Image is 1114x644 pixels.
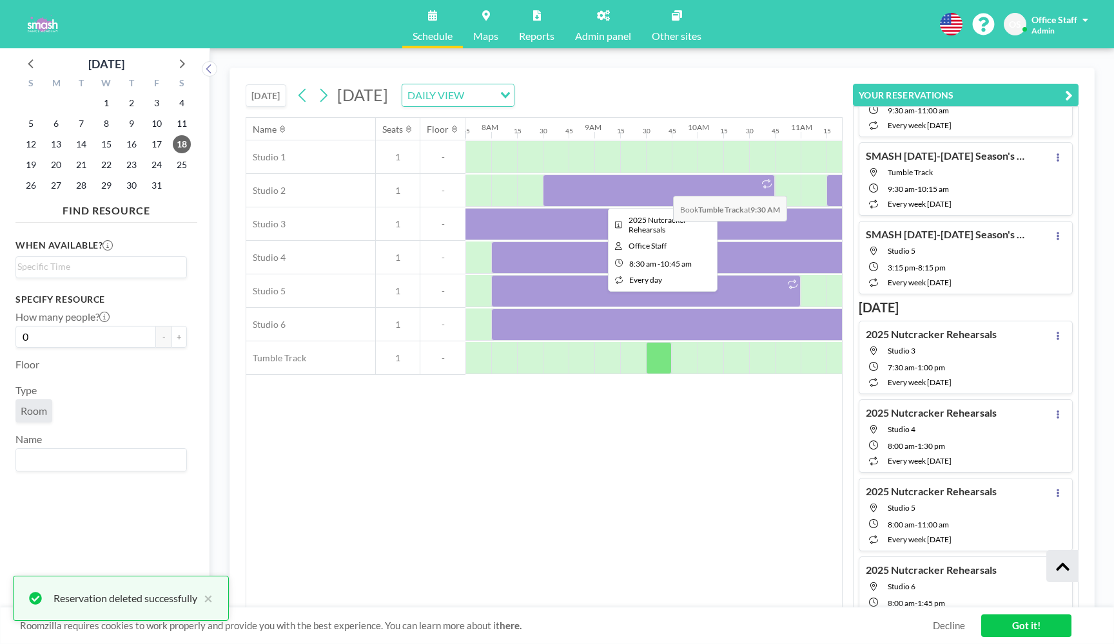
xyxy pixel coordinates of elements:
[420,151,465,163] span: -
[420,319,465,330] span: -
[866,328,997,341] h4: 2025 Nutcracker Rehearsals
[853,84,1079,106] button: YOUR RESERVATIONS
[171,326,187,348] button: +
[19,76,44,93] div: S
[122,176,141,194] span: Thursday, October 30, 2025
[482,122,498,132] div: 8AM
[565,127,573,135] div: 45
[15,433,42,446] label: Name
[617,127,625,135] div: 15
[21,12,64,37] img: organization-logo
[15,358,39,371] label: Floor
[866,485,997,498] h4: 2025 Nutcracker Rehearsals
[652,31,701,41] span: Other sites
[97,176,115,194] span: Wednesday, October 29, 2025
[376,151,420,163] span: 1
[405,87,467,104] span: DAILY VIEW
[72,115,90,133] span: Tuesday, October 7, 2025
[888,363,915,372] span: 7:30 AM
[888,246,915,256] span: Studio 5
[16,449,186,471] div: Search for option
[643,127,650,135] div: 30
[888,199,952,209] span: every week [DATE]
[246,352,306,364] span: Tumble Track
[17,451,179,468] input: Search for option
[420,185,465,196] span: -
[823,127,831,135] div: 15
[888,184,915,194] span: 9:30 AM
[173,135,191,153] span: Saturday, October 18, 2025
[47,135,65,153] span: Monday, October 13, 2025
[917,520,949,529] span: 11:00 AM
[173,94,191,112] span: Saturday, October 4, 2025
[514,127,522,135] div: 15
[698,205,744,214] b: Tumble Track
[915,184,917,194] span: -
[253,124,277,135] div: Name
[17,260,179,274] input: Search for option
[1031,26,1055,35] span: Admin
[97,156,115,174] span: Wednesday, October 22, 2025
[246,319,286,330] span: Studio 6
[629,215,687,234] span: 2025 Nutcracker Rehearsals
[519,31,554,41] span: Reports
[376,285,420,297] span: 1
[376,218,420,230] span: 1
[20,620,933,632] span: Roomzilla requires cookies to work properly and provide you with the best experience. You can lea...
[376,352,420,364] span: 1
[47,156,65,174] span: Monday, October 20, 2025
[720,127,728,135] div: 15
[540,127,547,135] div: 30
[47,115,65,133] span: Monday, October 6, 2025
[197,591,213,606] button: close
[420,352,465,364] span: -
[888,441,915,451] span: 8:00 AM
[148,156,166,174] span: Friday, October 24, 2025
[888,503,915,513] span: Studio 5
[658,259,660,269] span: -
[468,87,493,104] input: Search for option
[660,259,692,269] span: 10:45 AM
[888,535,952,544] span: every week [DATE]
[1031,14,1077,25] span: Office Staff
[933,620,965,632] a: Decline
[629,241,667,251] span: Office Staff
[72,156,90,174] span: Tuesday, October 21, 2025
[144,76,169,93] div: F
[420,252,465,263] span: -
[15,384,37,397] label: Type
[16,257,186,276] div: Search for option
[981,614,1071,637] a: Got it!
[669,127,676,135] div: 45
[376,319,420,330] span: 1
[246,151,286,163] span: Studio 1
[15,294,187,305] h3: Specify resource
[866,149,1027,162] h4: SMASH [DATE]-[DATE] Season's Classes
[148,115,166,133] span: Friday, October 10, 2025
[88,55,124,73] div: [DATE]
[888,456,952,466] span: every week [DATE]
[575,31,631,41] span: Admin panel
[918,263,946,272] span: 8:15 PM
[866,563,997,576] h4: 2025 Nutcracker Rehearsals
[148,135,166,153] span: Friday, October 17, 2025
[413,31,453,41] span: Schedule
[69,76,94,93] div: T
[122,156,141,174] span: Thursday, October 23, 2025
[15,199,197,217] h4: FIND RESOURCE
[246,185,286,196] span: Studio 2
[673,196,787,222] span: Book at
[21,404,47,417] span: Room
[888,598,915,608] span: 8:00 AM
[22,156,40,174] span: Sunday, October 19, 2025
[47,176,65,194] span: Monday, October 27, 2025
[746,127,754,135] div: 30
[54,591,197,606] div: Reservation deleted successfully
[22,135,40,153] span: Sunday, October 12, 2025
[917,106,949,115] span: 11:00 AM
[917,184,949,194] span: 10:15 AM
[866,406,997,419] h4: 2025 Nutcracker Rehearsals
[169,76,194,93] div: S
[15,310,110,323] label: How many people?
[888,120,952,130] span: every week [DATE]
